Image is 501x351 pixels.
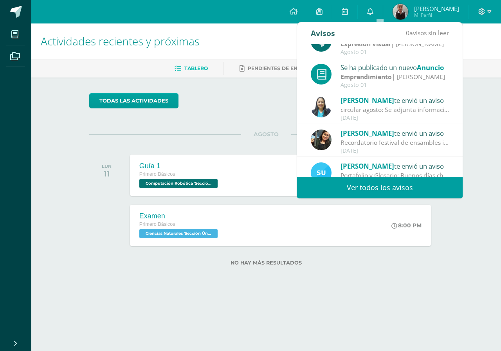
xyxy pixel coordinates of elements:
span: Mi Perfil [414,12,459,18]
span: [PERSON_NAME] [341,162,394,171]
div: Guía 1 [139,162,220,170]
div: 8:00 PM [391,222,422,229]
div: te envió un aviso [341,161,449,171]
span: Pendientes de entrega [248,65,315,71]
strong: Emprendimiento [341,72,392,81]
a: todas las Actividades [89,93,178,108]
div: Agosto 01 [341,49,449,56]
div: Agosto 01 [341,82,449,88]
div: Examen [139,212,220,220]
span: Ciencias Naturales 'Sección Única' [139,229,218,238]
img: afbb90b42ddb8510e0c4b806fbdf27cc.png [311,130,332,150]
div: | [PERSON_NAME] [341,72,449,81]
strong: Expresión Visual [341,40,391,48]
span: Primero Básicos [139,221,175,227]
span: Computación Robótica 'Sección Única' [139,179,218,188]
a: Ver todos los avisos [297,177,463,198]
div: LUN [102,164,112,169]
div: Portafolio y Glosario: Buenos días chicos envio portafolio y glosario el cual trabajaremos en cla... [341,171,449,180]
span: 0 [406,29,409,37]
div: [DATE] [341,115,449,121]
span: Anuncio [417,63,444,72]
div: [DATE] [341,148,449,154]
div: Se ha publicado un nuevo [341,62,449,72]
span: Actividades recientes y próximas [41,34,200,49]
span: [PERSON_NAME] [341,96,394,105]
div: te envió un aviso [341,95,449,105]
div: te envió un aviso [341,128,449,138]
span: Tablero [184,65,208,71]
a: Tablero [175,62,208,75]
div: | [PERSON_NAME] [341,40,449,49]
img: cd5a91326a695894c1927037dc48d495.png [393,4,408,20]
span: [PERSON_NAME] [341,129,394,138]
span: AGOSTO [241,131,291,138]
span: [PERSON_NAME] [414,5,459,13]
div: 11 [102,169,112,178]
img: 49168807a2b8cca0ef2119beca2bd5ad.png [311,97,332,117]
label: No hay más resultados [89,260,443,266]
img: 14471758ff6613f552bde5ba870308b6.png [311,162,332,183]
div: Avisos [311,22,335,44]
div: circular agosto: Se adjunta información importante [341,105,449,114]
span: Primero Básicos [139,171,175,177]
a: Pendientes de entrega [240,62,315,75]
div: Recordatorio festival de ensambles instrumentales: Mañana los chicos llegan con su uniforme que c... [341,138,449,147]
span: avisos sin leer [406,29,449,37]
